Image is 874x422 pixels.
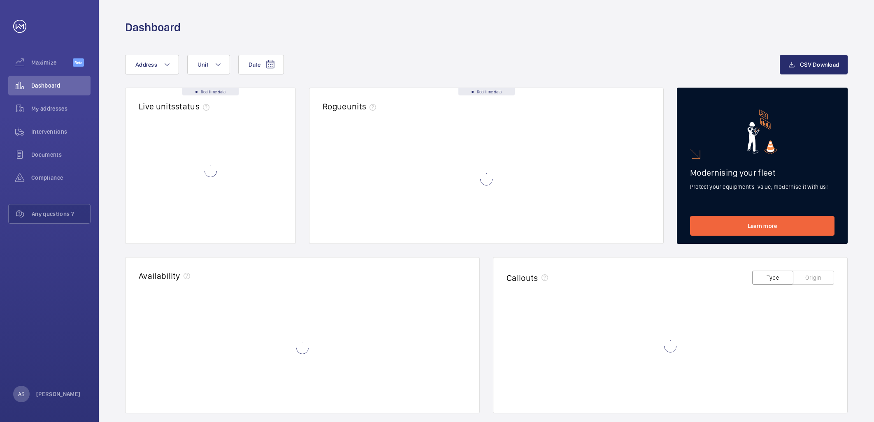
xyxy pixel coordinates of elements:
[139,101,213,111] h2: Live units
[347,101,380,111] span: units
[31,151,91,159] span: Documents
[690,216,834,236] a: Learn more
[747,109,777,154] img: marketing-card.svg
[18,390,25,398] p: AS
[135,61,157,68] span: Address
[690,167,834,178] h2: Modernising your fleet
[182,88,239,95] div: Real time data
[800,61,839,68] span: CSV Download
[507,273,538,283] h2: Callouts
[249,61,260,68] span: Date
[793,271,834,285] button: Origin
[323,101,379,111] h2: Rogue
[32,210,90,218] span: Any questions ?
[780,55,848,74] button: CSV Download
[139,271,180,281] h2: Availability
[31,81,91,90] span: Dashboard
[31,104,91,113] span: My addresses
[752,271,793,285] button: Type
[198,61,208,68] span: Unit
[238,55,284,74] button: Date
[125,20,181,35] h1: Dashboard
[31,174,91,182] span: Compliance
[31,58,73,67] span: Maximize
[125,55,179,74] button: Address
[31,128,91,136] span: Interventions
[175,101,213,111] span: status
[73,58,84,67] span: Beta
[458,88,515,95] div: Real time data
[690,183,834,191] p: Protect your equipment's value, modernise it with us!
[36,390,81,398] p: [PERSON_NAME]
[187,55,230,74] button: Unit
